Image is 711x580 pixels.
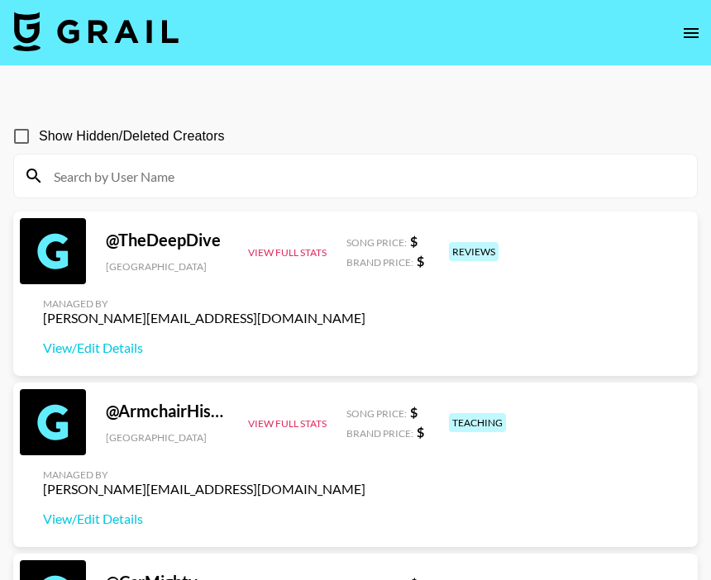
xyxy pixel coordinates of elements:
[106,431,228,444] div: [GEOGRAPHIC_DATA]
[43,481,365,497] div: [PERSON_NAME][EMAIL_ADDRESS][DOMAIN_NAME]
[248,417,327,430] button: View Full Stats
[346,407,407,420] span: Song Price:
[410,233,418,249] strong: $
[43,297,365,310] div: Managed By
[248,246,327,259] button: View Full Stats
[106,230,228,250] div: @ TheDeepDive
[675,17,708,50] button: open drawer
[43,511,365,527] a: View/Edit Details
[346,427,413,440] span: Brand Price:
[417,253,424,269] strong: $
[449,242,499,261] div: reviews
[43,310,365,326] div: [PERSON_NAME][EMAIL_ADDRESS][DOMAIN_NAME]
[410,404,418,420] strong: $
[106,401,228,421] div: @ ArmchairHistorian
[43,468,365,481] div: Managed By
[106,260,228,273] div: [GEOGRAPHIC_DATA]
[449,413,506,432] div: teaching
[44,163,687,189] input: Search by User Name
[39,126,225,146] span: Show Hidden/Deleted Creators
[346,236,407,249] span: Song Price:
[13,12,179,51] img: Grail Talent
[417,424,424,440] strong: $
[346,256,413,269] span: Brand Price:
[43,340,365,356] a: View/Edit Details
